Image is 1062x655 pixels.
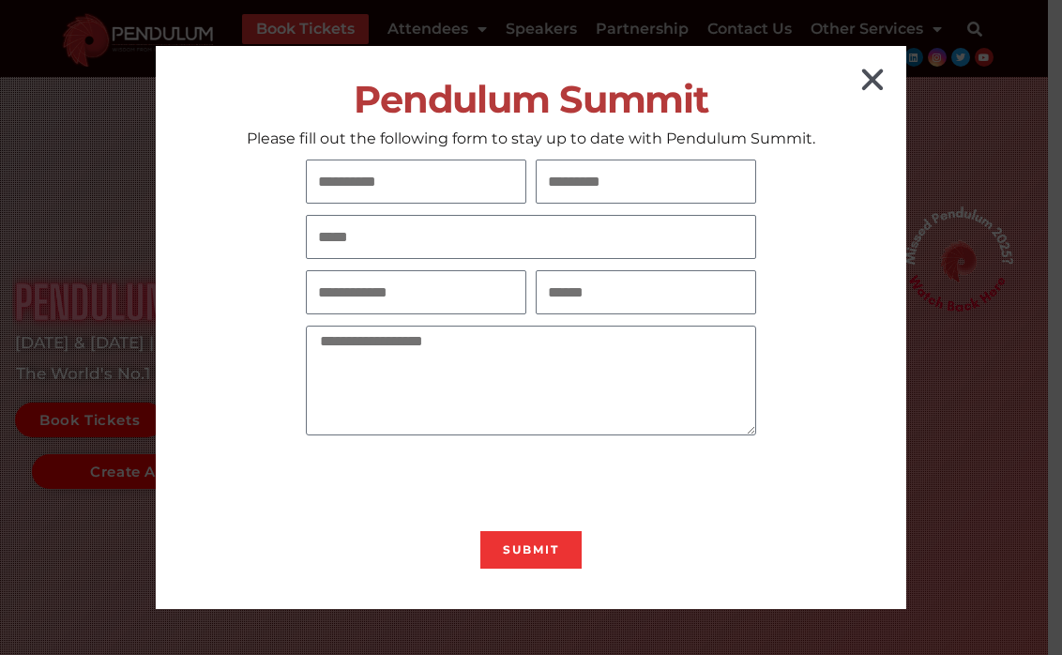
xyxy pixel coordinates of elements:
button: Submit [480,531,582,569]
a: Close [857,65,888,95]
iframe: reCAPTCHA [306,447,591,520]
span: Submit [503,544,559,556]
p: Please fill out the following form to stay up to date with Pendulum Summit. [156,129,906,148]
h2: Pendulum Summit [156,78,906,120]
